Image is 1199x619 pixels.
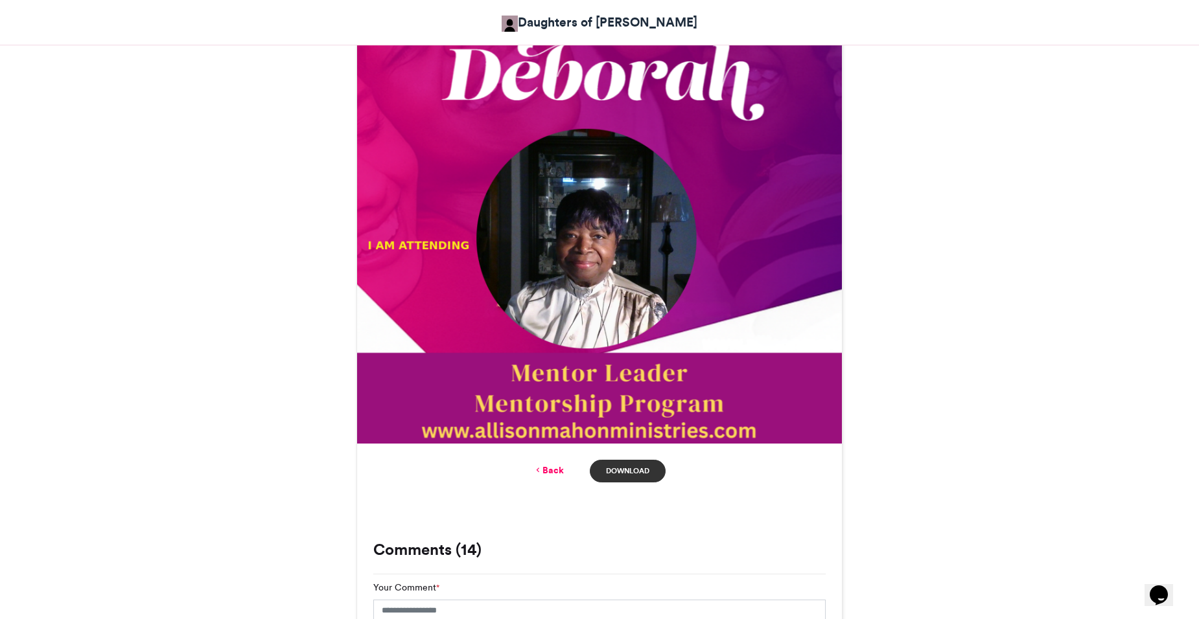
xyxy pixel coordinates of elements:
[373,542,826,557] h3: Comments (14)
[590,460,666,482] a: Download
[533,464,564,477] a: Back
[502,13,697,32] a: Daughters of [PERSON_NAME]
[373,581,439,594] label: Your Comment
[502,16,518,32] img: Allison Mahon
[1145,567,1186,606] iframe: chat widget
